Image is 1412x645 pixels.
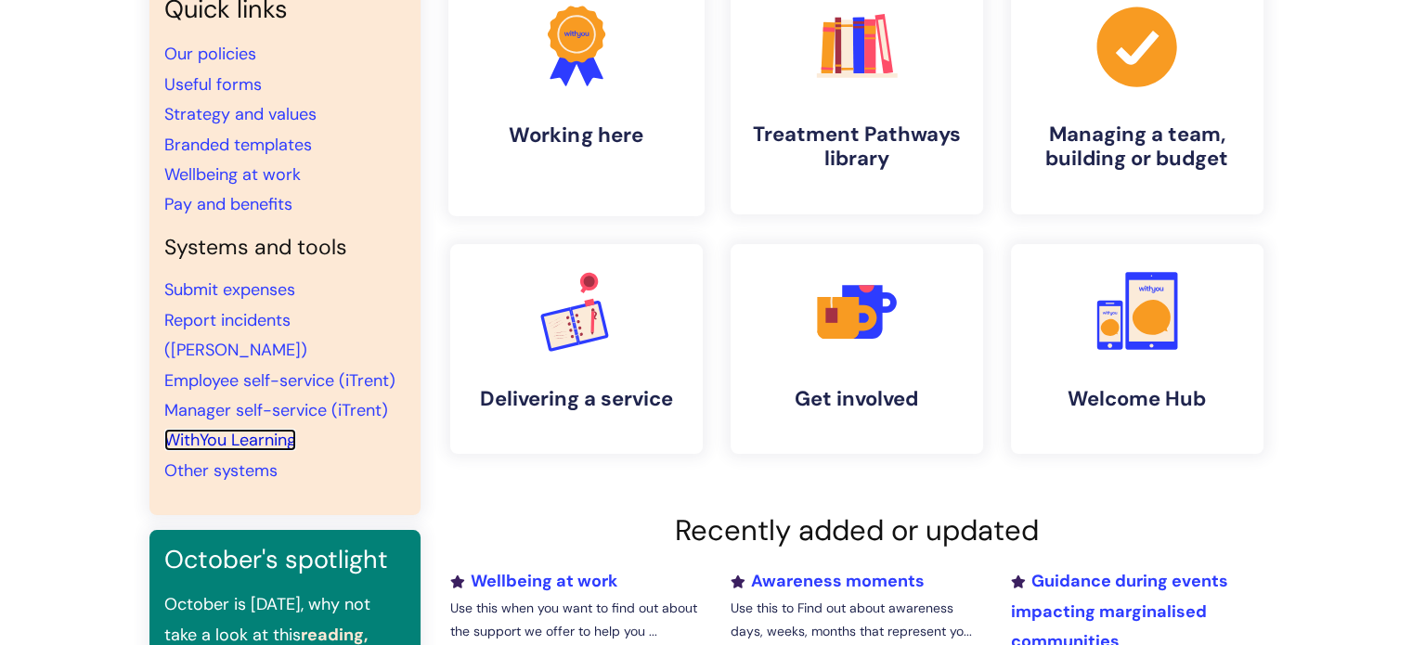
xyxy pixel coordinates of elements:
a: Manager self-service (iTrent) [164,399,388,421]
a: Wellbeing at work [164,163,301,186]
h4: Systems and tools [164,235,406,261]
a: Branded templates [164,134,312,156]
a: Wellbeing at work [450,570,617,592]
a: Useful forms [164,73,262,96]
a: Strategy and values [164,103,317,125]
a: Delivering a service [450,244,703,454]
p: Use this when you want to find out about the support we offer to help you ... [450,597,703,643]
a: Welcome Hub [1011,244,1263,454]
a: Report incidents ([PERSON_NAME]) [164,309,307,361]
a: Get involved [731,244,983,454]
h4: Delivering a service [465,387,688,411]
h4: Welcome Hub [1026,387,1249,411]
p: Use this to Find out about awareness days, weeks, months that represent yo... [730,597,982,643]
a: Other systems [164,459,278,482]
h2: Recently added or updated [450,513,1263,548]
h4: Managing a team, building or budget [1026,123,1249,172]
a: Our policies [164,43,256,65]
a: Awareness moments [730,570,924,592]
h4: Working here [463,123,690,148]
h3: October's spotlight [164,545,406,574]
h4: Treatment Pathways library [745,123,968,172]
a: WithYou Learning [164,429,296,451]
h4: Get involved [745,387,968,411]
a: Employee self-service (iTrent) [164,369,395,392]
a: Submit expenses [164,278,295,301]
a: Pay and benefits [164,193,292,215]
